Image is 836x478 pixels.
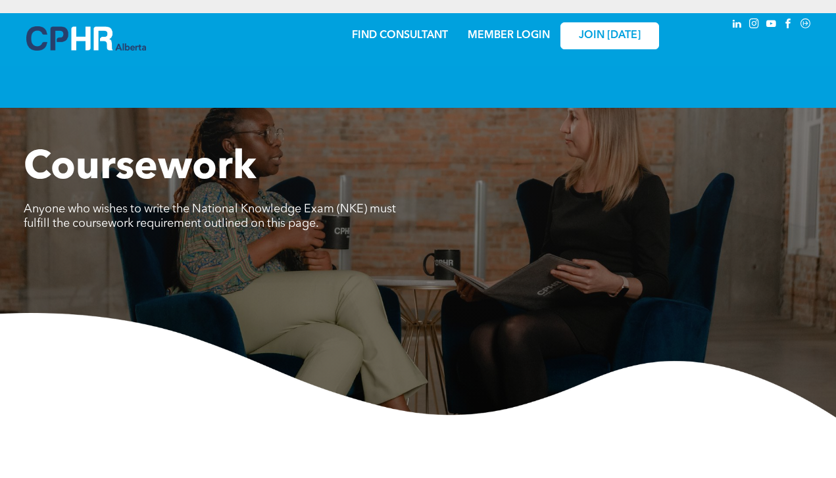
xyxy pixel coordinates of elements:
a: linkedin [730,16,745,34]
span: JOIN [DATE] [579,30,641,42]
a: instagram [747,16,762,34]
a: Social network [799,16,813,34]
span: Coursework [24,149,257,188]
a: FIND CONSULTANT [352,30,448,41]
span: Anyone who wishes to write the National Knowledge Exam (NKE) must fulfill the coursework requirem... [24,203,396,229]
a: MEMBER LOGIN [468,30,550,41]
a: youtube [764,16,779,34]
img: A blue and white logo for cp alberta [26,26,146,51]
a: JOIN [DATE] [560,22,659,49]
a: facebook [781,16,796,34]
